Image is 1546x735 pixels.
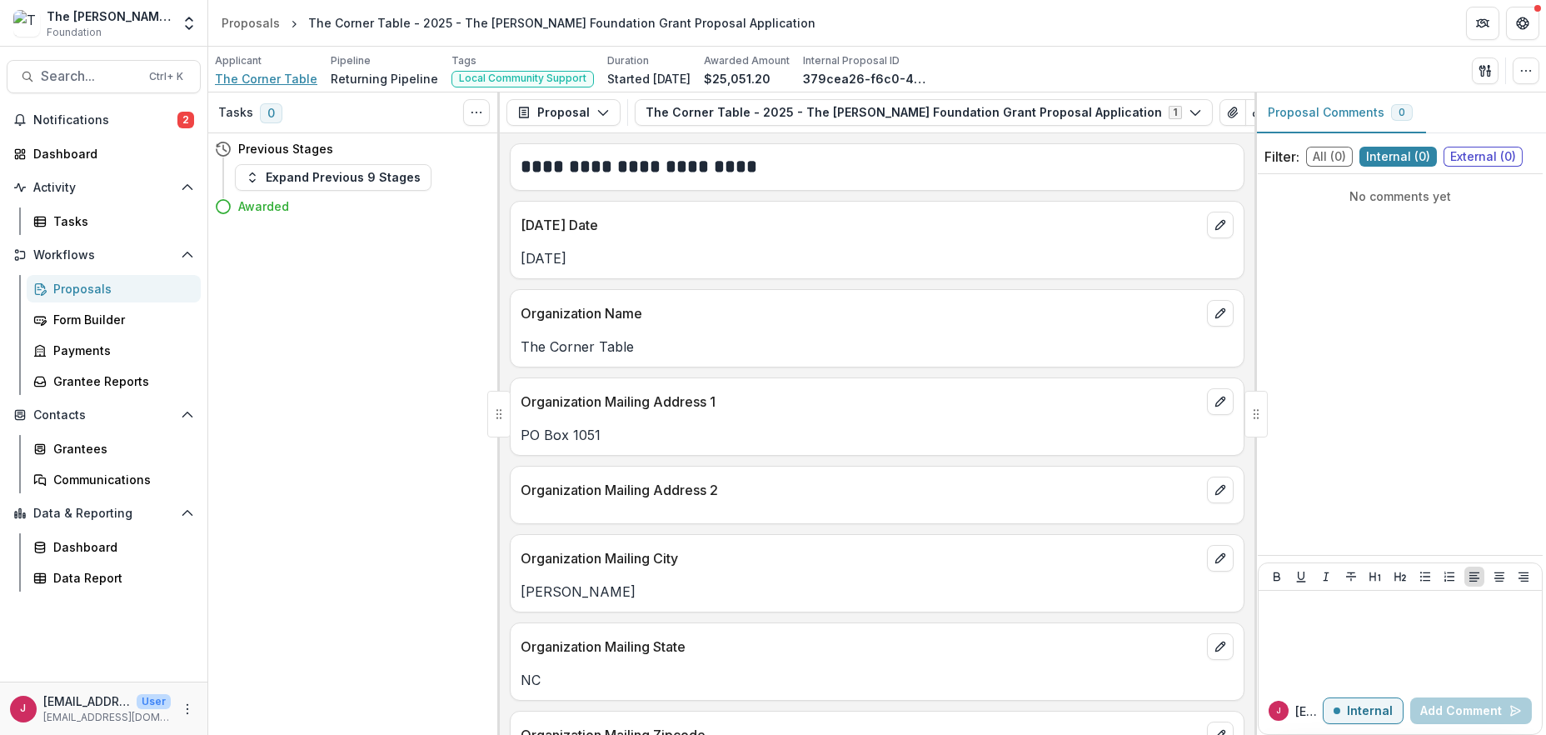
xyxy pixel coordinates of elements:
p: [PERSON_NAME] [521,582,1234,602]
button: Add Comment [1410,697,1532,724]
a: Dashboard [7,140,201,167]
p: Started [DATE] [607,70,691,87]
button: Heading 2 [1390,567,1410,587]
p: Filter: [1264,147,1299,167]
div: Ctrl + K [146,67,187,86]
button: Notifications2 [7,107,201,133]
span: Data & Reporting [33,507,174,521]
div: jcline@bolickfoundation.org [21,703,27,714]
button: edit [1207,633,1234,660]
h4: Awarded [238,197,289,215]
p: Returning Pipeline [331,70,438,87]
button: Expand Previous 9 Stages [235,164,431,191]
button: Open Activity [7,174,201,201]
button: Open Contacts [7,402,201,428]
span: Contacts [33,408,174,422]
p: User [137,694,171,709]
button: Underline [1291,567,1311,587]
span: Activity [33,181,174,195]
button: Partners [1466,7,1499,40]
span: 0 [260,103,282,123]
span: Workflows [33,248,174,262]
div: Tasks [53,212,187,230]
button: Open Workflows [7,242,201,268]
div: Data Report [53,569,187,587]
p: 379cea26-f6c0-4424-b745-efc9a8a2a64a [803,70,928,87]
div: The [PERSON_NAME] Foundation [47,7,171,25]
button: More [177,699,197,719]
a: Form Builder [27,306,201,333]
button: View Attached Files [1219,99,1246,126]
div: jcline@bolickfoundation.org [1276,707,1281,715]
button: The Corner Table - 2025 - The [PERSON_NAME] Foundation Grant Proposal Application1 [635,99,1213,126]
span: External ( 0 ) [1444,147,1523,167]
a: Proposals [215,11,287,35]
button: edit [1207,388,1234,415]
div: Grantee Reports [53,372,187,390]
button: Italicize [1316,567,1336,587]
button: edit [1207,545,1234,572]
a: Tasks [27,207,201,235]
a: The Corner Table [215,70,317,87]
div: Dashboard [33,145,187,162]
p: Pipeline [331,53,371,68]
p: Tags [451,53,476,68]
a: Grantee Reports [27,367,201,395]
button: Strike [1341,567,1361,587]
p: Internal Proposal ID [803,53,900,68]
span: Internal ( 0 ) [1359,147,1437,167]
button: Open entity switcher [177,7,201,40]
button: Proposal Comments [1254,92,1426,133]
span: 2 [177,112,194,128]
div: Proposals [53,280,187,297]
p: Internal [1347,704,1393,718]
p: $25,051.20 [704,70,771,87]
p: [DATE] Date [521,215,1200,235]
button: Bold [1267,567,1287,587]
p: [EMAIL_ADDRESS][DOMAIN_NAME] [43,692,130,710]
p: Organization Mailing Address 2 [521,480,1200,500]
h3: Tasks [218,106,253,120]
p: Organization Mailing Address 1 [521,392,1200,412]
p: Duration [607,53,649,68]
button: edit [1207,300,1234,327]
button: Heading 1 [1365,567,1385,587]
a: Proposals [27,275,201,302]
button: Toggle View Cancelled Tasks [463,99,490,126]
span: Local Community Support [459,72,586,84]
span: 0 [1399,107,1405,118]
a: Grantees [27,435,201,462]
div: Dashboard [53,538,187,556]
a: Payments [27,337,201,364]
button: Proposal [506,99,621,126]
p: No comments yet [1264,187,1536,205]
p: PO Box 1051 [521,425,1234,445]
div: The Corner Table - 2025 - The [PERSON_NAME] Foundation Grant Proposal Application [308,14,815,32]
button: Search... [7,60,201,93]
p: Awarded Amount [704,53,790,68]
img: The Bolick Foundation [13,10,40,37]
a: Dashboard [27,533,201,561]
a: Data Report [27,564,201,592]
button: Align Right [1514,567,1534,587]
p: Applicant [215,53,262,68]
p: Organization Name [521,303,1200,323]
button: edit [1207,477,1234,503]
p: [EMAIL_ADDRESS][DOMAIN_NAME] [1295,702,1323,720]
button: Ordered List [1439,567,1459,587]
button: Align Center [1489,567,1509,587]
p: [DATE] [521,248,1234,268]
span: Foundation [47,25,102,40]
p: NC [521,670,1234,690]
div: Payments [53,342,187,359]
button: Open Data & Reporting [7,500,201,527]
p: Organization Mailing City [521,548,1200,568]
span: Search... [41,68,139,84]
span: Notifications [33,113,177,127]
button: Align Left [1464,567,1484,587]
span: All ( 0 ) [1306,147,1353,167]
button: Internal [1323,697,1404,724]
div: Communications [53,471,187,488]
nav: breadcrumb [215,11,822,35]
